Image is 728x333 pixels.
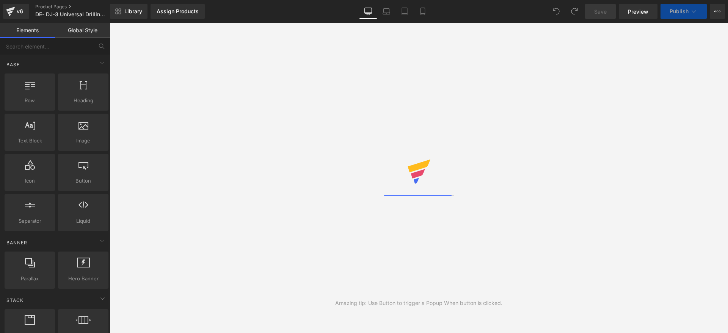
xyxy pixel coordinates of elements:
span: Save [594,8,607,16]
span: DE- DJ-3 Universal Drilling Jig [35,11,108,17]
span: Stack [6,297,24,304]
span: Hero Banner [60,275,106,283]
span: Base [6,61,20,68]
div: v6 [15,6,25,16]
span: Preview [628,8,648,16]
button: More [710,4,725,19]
a: Laptop [377,4,395,19]
span: Separator [7,217,53,225]
span: Image [60,137,106,145]
div: Amazing tip: Use Button to trigger a Popup When button is clicked. [335,299,502,307]
a: Preview [619,4,657,19]
div: Assign Products [157,8,199,14]
a: New Library [110,4,147,19]
span: Button [60,177,106,185]
a: Product Pages [35,4,122,10]
a: Mobile [414,4,432,19]
span: Publish [670,8,689,14]
span: Row [7,97,53,105]
button: Undo [549,4,564,19]
span: Text Block [7,137,53,145]
a: v6 [3,4,29,19]
button: Redo [567,4,582,19]
span: Liquid [60,217,106,225]
button: Publish [661,4,707,19]
span: Heading [60,97,106,105]
span: Parallax [7,275,53,283]
span: Library [124,8,142,15]
a: Tablet [395,4,414,19]
a: Global Style [55,23,110,38]
span: Icon [7,177,53,185]
span: Banner [6,239,28,246]
a: Desktop [359,4,377,19]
